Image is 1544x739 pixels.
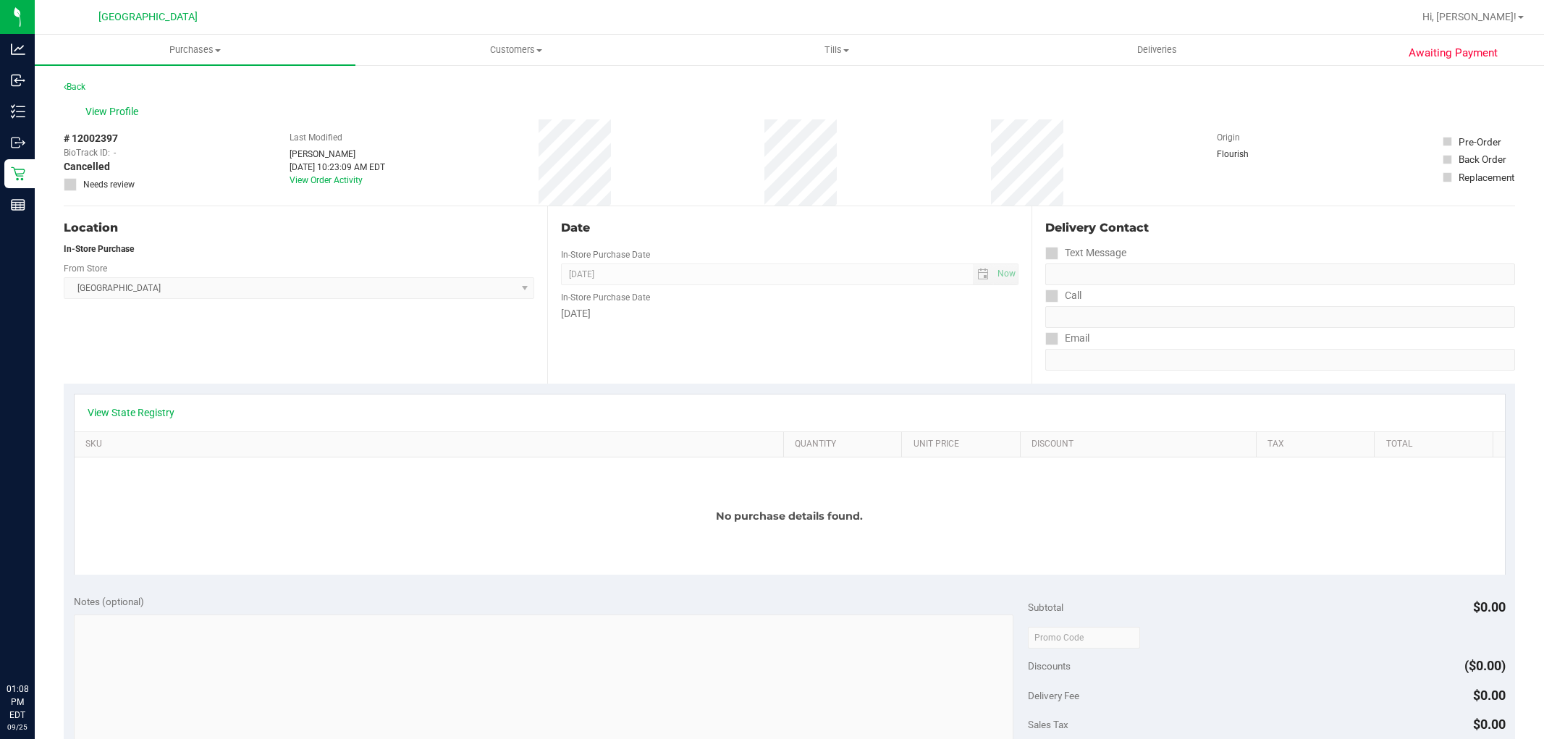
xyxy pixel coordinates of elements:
[677,43,996,56] span: Tills
[1459,152,1506,166] div: Back Order
[1267,439,1369,450] a: Tax
[14,623,58,667] iframe: Resource center
[114,146,116,159] span: -
[1045,242,1126,263] label: Text Message
[11,166,25,181] inline-svg: Retail
[1217,148,1289,161] div: Flourish
[290,161,385,174] div: [DATE] 10:23:09 AM EDT
[997,35,1317,65] a: Deliveries
[11,42,25,56] inline-svg: Analytics
[561,306,1018,321] div: [DATE]
[1409,45,1498,62] span: Awaiting Payment
[1473,688,1506,703] span: $0.00
[85,439,778,450] a: SKU
[1386,439,1488,450] a: Total
[290,175,363,185] a: View Order Activity
[914,439,1015,450] a: Unit Price
[1473,599,1506,615] span: $0.00
[1028,719,1068,730] span: Sales Tax
[1045,306,1515,328] input: Format: (999) 999-9999
[43,621,60,638] iframe: Resource center unread badge
[1422,11,1516,22] span: Hi, [PERSON_NAME]!
[1464,658,1506,673] span: ($0.00)
[74,596,144,607] span: Notes (optional)
[1045,219,1515,237] div: Delivery Contact
[561,248,650,261] label: In-Store Purchase Date
[1028,653,1071,679] span: Discounts
[355,35,676,65] a: Customers
[7,683,28,722] p: 01:08 PM EDT
[64,219,534,237] div: Location
[561,219,1018,237] div: Date
[1473,717,1506,732] span: $0.00
[64,146,110,159] span: BioTrack ID:
[83,178,135,191] span: Needs review
[64,159,110,174] span: Cancelled
[64,82,85,92] a: Back
[11,135,25,150] inline-svg: Outbound
[1028,601,1063,613] span: Subtotal
[1459,170,1514,185] div: Replacement
[1045,263,1515,285] input: Format: (999) 999-9999
[1028,690,1079,701] span: Delivery Fee
[1028,627,1140,649] input: Promo Code
[1032,439,1251,450] a: Discount
[35,43,355,56] span: Purchases
[75,457,1505,575] div: No purchase details found.
[290,131,342,144] label: Last Modified
[64,262,107,275] label: From Store
[85,104,143,119] span: View Profile
[795,439,896,450] a: Quantity
[64,244,134,254] strong: In-Store Purchase
[1118,43,1197,56] span: Deliveries
[1045,328,1089,349] label: Email
[356,43,675,56] span: Customers
[11,73,25,88] inline-svg: Inbound
[88,405,174,420] a: View State Registry
[561,291,650,304] label: In-Store Purchase Date
[676,35,997,65] a: Tills
[1459,135,1501,149] div: Pre-Order
[1217,131,1240,144] label: Origin
[290,148,385,161] div: [PERSON_NAME]
[11,198,25,212] inline-svg: Reports
[7,722,28,732] p: 09/25
[11,104,25,119] inline-svg: Inventory
[98,11,198,23] span: [GEOGRAPHIC_DATA]
[35,35,355,65] a: Purchases
[1045,285,1081,306] label: Call
[64,131,118,146] span: # 12002397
